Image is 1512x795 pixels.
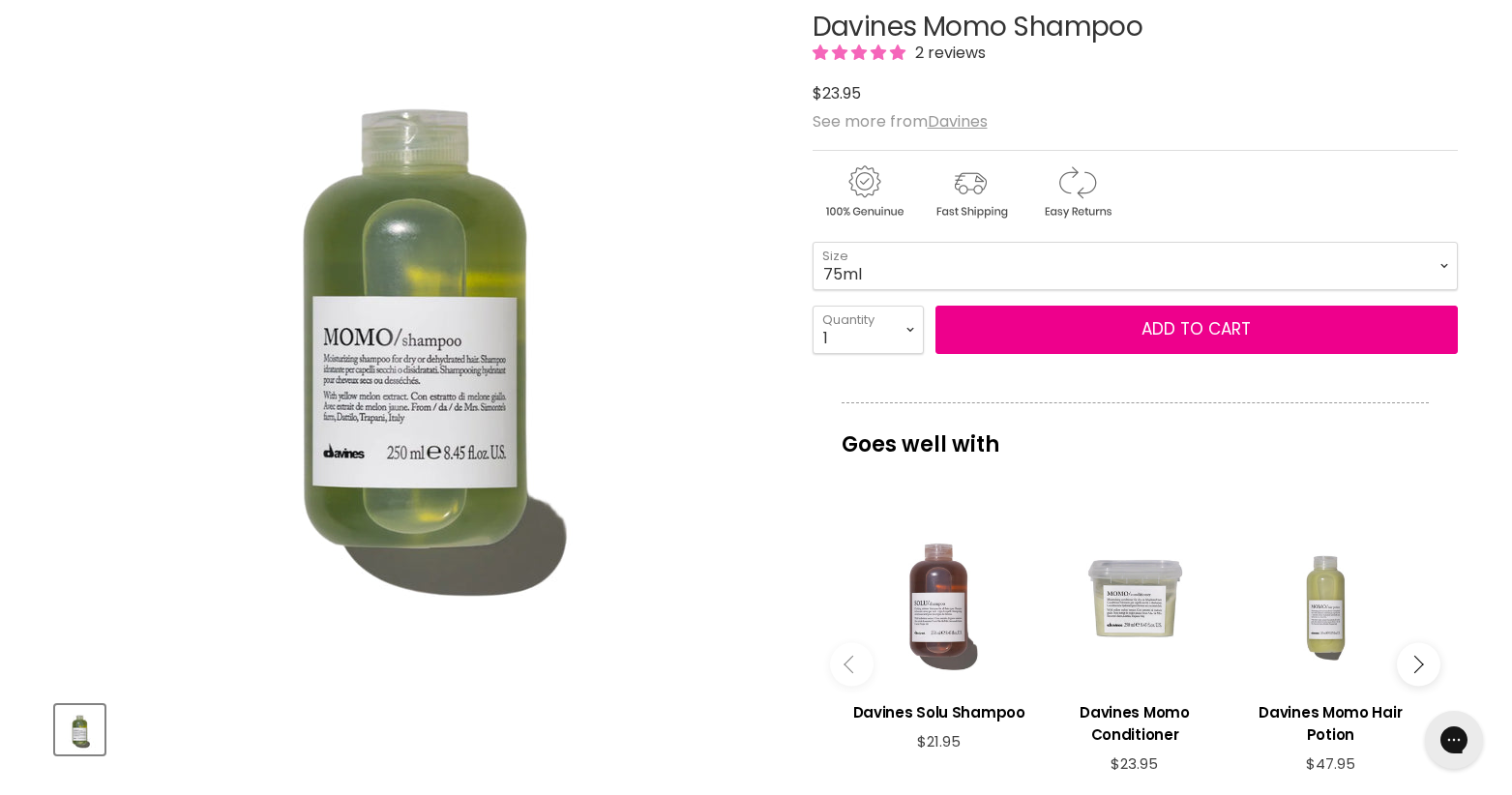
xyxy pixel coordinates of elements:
[1242,687,1418,755] a: View product:Davines Momo Hair Potion
[935,306,1458,354] button: Add to cart
[851,687,1027,733] a: View product:Davines Solu Shampoo
[1047,701,1223,746] h3: Davines Momo Conditioner
[55,705,104,754] button: Davines Momo Shampoo
[1242,701,1418,746] h3: Davines Momo Hair Potion
[813,13,1458,43] h1: Davines Momo Shampoo
[813,162,915,221] img: genuine.gif
[851,701,1027,723] h3: Davines Solu Shampoo
[1415,704,1493,776] iframe: Gorgias live chat messenger
[842,402,1429,466] p: Goes well with
[813,42,909,64] span: 5.00 stars
[909,42,986,64] span: 2 reviews
[813,82,861,104] span: $23.95
[1025,162,1128,221] img: returns.gif
[917,731,961,751] span: $21.95
[57,707,103,752] img: Davines Momo Shampoo
[813,110,988,132] span: See more from
[1111,753,1158,774] span: $23.95
[1047,687,1223,755] a: View product:Davines Momo Conditioner
[1306,753,1355,774] span: $47.95
[928,110,988,132] a: Davines
[52,699,781,754] div: Product thumbnails
[919,162,1022,221] img: shipping.gif
[813,306,924,354] select: Quantity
